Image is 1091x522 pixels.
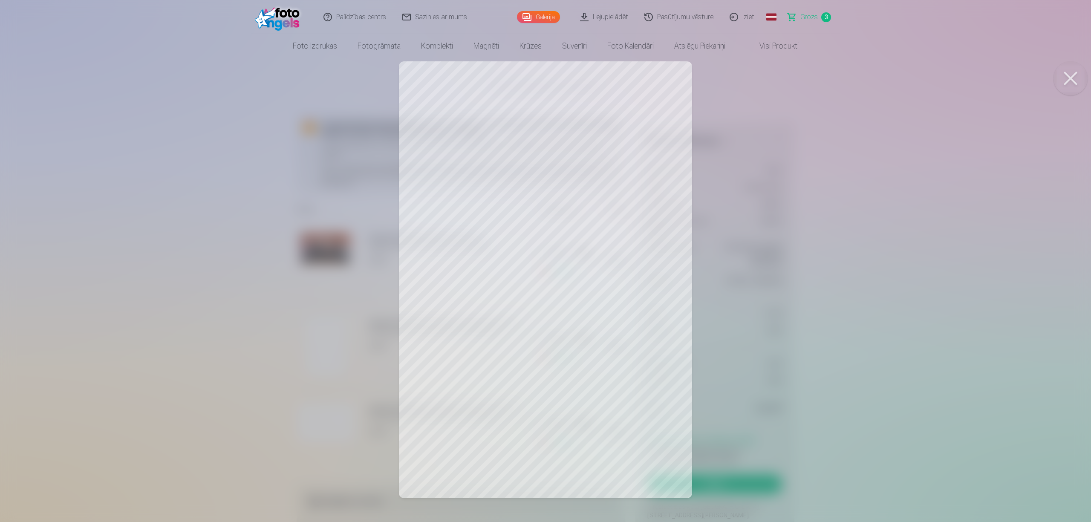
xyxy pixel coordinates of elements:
img: /fa1 [255,3,304,31]
a: Foto izdrukas [283,34,347,58]
span: Grozs [800,12,818,22]
a: Suvenīri [552,34,597,58]
a: Magnēti [463,34,509,58]
a: Fotogrāmata [347,34,411,58]
span: 3 [821,12,831,22]
a: Galerija [517,11,560,23]
a: Komplekti [411,34,463,58]
a: Visi produkti [736,34,809,58]
a: Foto kalendāri [597,34,664,58]
a: Atslēgu piekariņi [664,34,736,58]
a: Krūzes [509,34,552,58]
